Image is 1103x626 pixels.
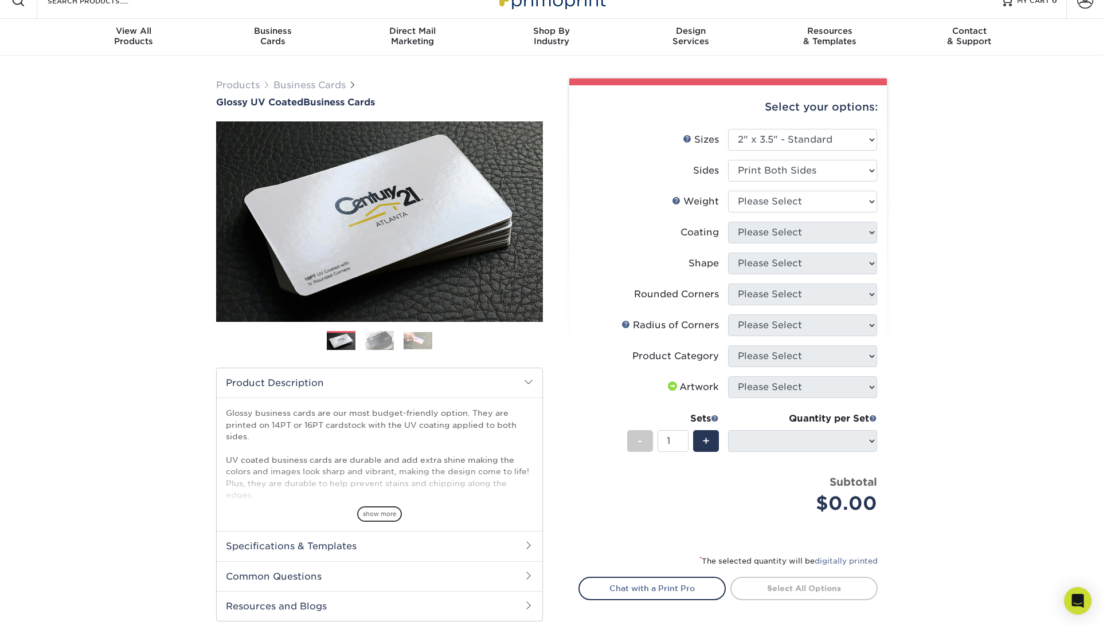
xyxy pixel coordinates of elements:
[737,490,877,517] div: $0.00
[627,412,719,426] div: Sets
[830,475,877,488] strong: Subtotal
[64,26,204,46] div: Products
[343,26,482,36] span: Direct Mail
[217,561,542,591] h2: Common Questions
[216,80,260,90] a: Products
[728,412,877,426] div: Quantity per Set
[482,26,621,46] div: Industry
[621,19,760,56] a: DesignServices
[217,531,542,561] h2: Specifications & Templates
[204,26,343,46] div: Cards
[899,26,1039,46] div: & Support
[3,591,97,622] iframe: Google Customer Reviews
[217,368,542,397] h2: Product Description
[578,577,726,600] a: Chat with a Print Pro
[760,19,899,56] a: Resources& Templates
[730,577,878,600] a: Select All Options
[621,318,719,332] div: Radius of Corners
[365,330,394,351] img: Business Cards 02
[64,26,204,36] span: View All
[404,332,432,349] img: Business Cards 03
[666,380,719,394] div: Artwork
[621,26,760,46] div: Services
[578,85,878,129] div: Select your options:
[689,257,719,270] div: Shape
[760,26,899,46] div: & Templates
[343,26,482,46] div: Marketing
[621,26,760,36] span: Design
[357,506,402,522] span: show more
[482,26,621,36] span: Shop By
[226,407,533,559] p: Glossy business cards are our most budget-friendly option. They are printed on 14PT or 16PT cards...
[1064,587,1092,615] div: Open Intercom Messenger
[702,432,710,450] span: +
[672,195,719,208] div: Weight
[637,432,643,450] span: -
[217,591,542,621] h2: Resources and Blogs
[216,97,303,108] span: Glossy UV Coated
[64,19,204,56] a: View AllProducts
[482,19,621,56] a: Shop ByIndustry
[693,164,719,178] div: Sides
[899,19,1039,56] a: Contact& Support
[680,226,719,239] div: Coating
[899,26,1039,36] span: Contact
[699,557,878,565] small: The selected quantity will be
[683,133,719,147] div: Sizes
[343,19,482,56] a: Direct MailMarketing
[632,349,719,363] div: Product Category
[204,26,343,36] span: Business
[273,80,346,90] a: Business Cards
[204,19,343,56] a: BusinessCards
[760,26,899,36] span: Resources
[216,97,543,108] h1: Business Cards
[216,97,543,108] a: Glossy UV CoatedBusiness Cards
[216,58,543,385] img: Glossy UV Coated 01
[815,557,878,565] a: digitally printed
[634,288,719,301] div: Rounded Corners
[327,327,355,356] img: Business Cards 01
